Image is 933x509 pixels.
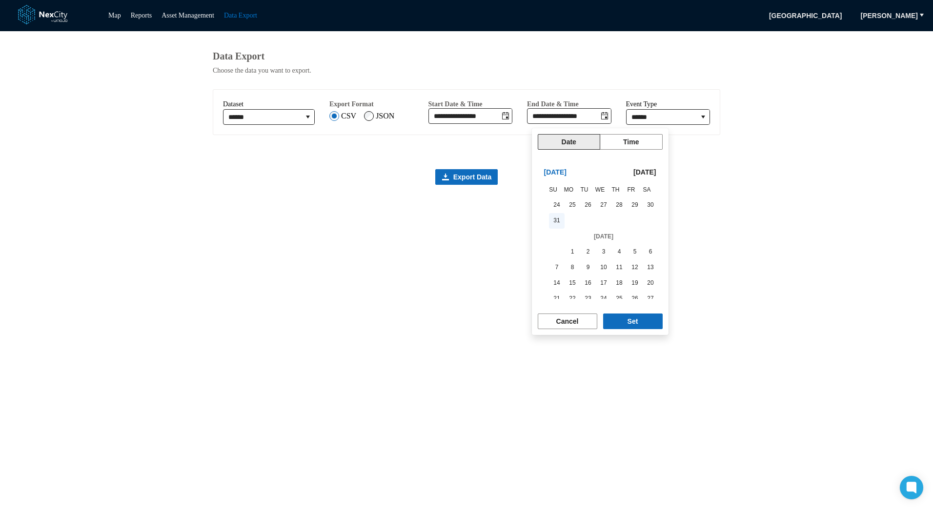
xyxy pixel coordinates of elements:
[623,137,639,147] span: Time
[566,198,579,212] span: 25
[453,172,492,182] span: Export Data
[224,12,257,19] a: Data Export
[566,245,579,259] span: 1
[162,12,214,19] a: Asset Management
[597,261,610,274] span: 10
[549,275,565,291] td: Sunday, September 14, 2025
[626,99,657,109] label: Event Type
[549,291,565,307] td: Sunday, September 21, 2025
[581,261,595,274] span: 9
[364,111,374,121] input: JSON
[538,164,573,180] button: [DATE]
[596,197,611,213] td: Wednesday, August 27, 2025
[581,292,595,306] span: 23
[544,167,567,177] span: [DATE]
[581,276,595,290] span: 16
[329,111,339,121] input: CSV
[329,100,374,108] label: Export Format
[598,109,611,123] button: Toggle date-time selector
[763,8,849,23] span: [GEOGRAPHIC_DATA]
[627,275,643,291] td: Friday, September 19, 2025
[600,134,663,150] button: Time
[603,313,663,329] button: Set
[549,260,565,275] td: Sunday, September 7, 2025
[633,167,656,177] span: [DATE]
[611,291,627,307] td: Thursday, September 25, 2025
[341,112,356,120] label: CSV
[628,276,642,290] span: 19
[580,275,596,291] td: Tuesday, September 16, 2025
[608,182,624,197] th: Th
[550,292,564,306] span: 21
[577,182,592,197] th: Tu
[627,244,643,260] td: Friday, September 5, 2025
[580,260,596,275] td: Tuesday, September 9, 2025
[213,67,720,75] div: Choose the data you want to export.
[596,244,611,260] td: Wednesday, September 3, 2025
[580,197,596,213] td: Tuesday, August 26, 2025
[628,245,642,259] span: 5
[550,214,564,228] span: 31
[612,292,626,306] span: 25
[596,275,611,291] td: Wednesday, September 17, 2025
[644,261,657,274] span: 13
[223,99,243,109] label: Dataset
[596,291,611,307] td: Wednesday, September 24, 2025
[556,316,579,326] span: Cancel
[628,198,642,212] span: 29
[580,244,596,260] td: Tuesday, September 2, 2025
[612,245,626,259] span: 4
[549,229,658,244] th: [DATE]
[435,169,498,185] button: Export Data
[565,275,580,291] td: Monday, September 15, 2025
[565,291,580,307] td: Monday, September 22, 2025
[597,245,610,259] span: 3
[108,12,121,19] a: Map
[581,245,595,259] span: 2
[565,244,580,260] td: Monday, September 1, 2025
[550,198,564,212] span: 24
[565,197,580,213] td: Monday, August 25, 2025
[597,276,610,290] span: 17
[643,275,658,291] td: Saturday, September 20, 2025
[643,260,658,275] td: Saturday, September 13, 2025
[538,313,597,329] button: Cancel
[131,12,152,19] a: Reports
[612,198,626,212] span: 28
[565,260,580,275] td: Monday, September 8, 2025
[643,197,658,213] td: Saturday, August 30, 2025
[627,260,643,275] td: Friday, September 12, 2025
[597,292,610,306] span: 24
[549,197,565,213] td: Sunday, August 24, 2025
[546,182,561,197] th: Su
[549,213,565,229] td: Sunday, August 31, 2025
[611,244,627,260] td: Thursday, September 4, 2025
[612,261,626,274] span: 11
[611,275,627,291] td: Thursday, September 18, 2025
[639,182,655,197] th: Sa
[643,244,658,260] td: Saturday, September 6, 2025
[550,261,564,274] span: 7
[566,292,579,306] span: 22
[624,182,639,197] th: Fr
[627,164,662,180] button: [DATE]
[628,292,642,306] span: 26
[597,198,610,212] span: 27
[596,260,611,275] td: Wednesday, September 10, 2025
[302,110,314,124] button: expand combobox
[213,51,720,62] div: Data Export
[644,198,657,212] span: 30
[643,291,658,307] td: Saturday, September 27, 2025
[562,137,576,147] span: Date
[592,182,608,197] th: We
[581,198,595,212] span: 26
[611,260,627,275] td: Thursday, September 11, 2025
[644,245,657,259] span: 6
[627,197,643,213] td: Friday, August 29, 2025
[499,109,512,123] button: Toggle date-time selector
[854,8,924,23] button: [PERSON_NAME]
[627,291,643,307] td: Friday, September 26, 2025
[550,276,564,290] span: 14
[611,197,627,213] td: Thursday, August 28, 2025
[538,134,601,150] button: Date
